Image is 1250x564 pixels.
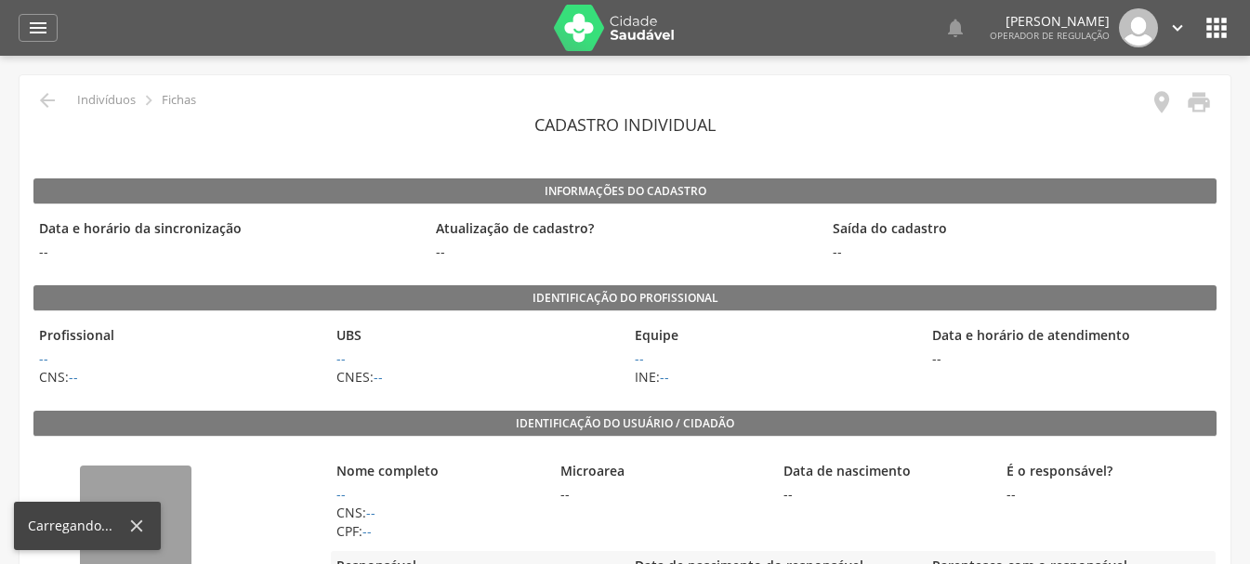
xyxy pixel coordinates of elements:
span: -- [1001,485,1215,504]
span: CNS: [331,504,545,522]
i: Localização [1149,89,1175,115]
a:  [19,14,58,42]
a: -- [362,522,372,540]
span: -- [33,243,421,261]
span: -- [430,243,451,261]
span: -- [778,485,992,504]
a:  [944,8,967,47]
legend: UBS [331,326,619,348]
p: Indivíduos [77,93,136,108]
span: Operador de regulação [990,29,1110,42]
legend: Microarea [555,462,769,483]
span: CNS: [33,368,322,387]
span: INE: [629,368,917,387]
a: Ir para perfil do agente [69,368,78,386]
legend: Identificação do profissional [33,285,1217,311]
a:  [1175,89,1212,120]
legend: Profissional [33,326,322,348]
legend: Data e horário de atendimento [927,326,1215,348]
a: Ir para perfil do agente [39,349,48,367]
legend: É o responsável? [1001,462,1215,483]
a:  [1167,8,1188,47]
span: -- [927,349,1215,368]
legend: Informações do Cadastro [33,178,1217,204]
p: [PERSON_NAME] [990,15,1110,28]
i:  [27,17,49,39]
span: CNES: [331,368,619,387]
legend: Nome completo [331,462,545,483]
p: Fichas [162,93,196,108]
span: CPF: [331,522,545,541]
a: Ir para Equipe [660,368,669,386]
legend: Data e horário da sincronização [33,219,421,241]
a: -- [366,504,375,521]
span: -- [555,485,769,504]
legend: Saída do cadastro [827,219,1215,241]
a: -- [336,485,346,503]
div: Carregando... [28,517,126,535]
span: -- [827,243,1215,261]
a: Ir para Equipe [635,349,644,367]
header: Cadastro individual [33,108,1217,141]
i: Voltar [36,89,59,111]
legend: Atualização de cadastro? [430,219,818,241]
a: Ir para UBS [336,349,346,367]
i:  [1167,18,1188,38]
i:  [1202,13,1231,43]
i:  [944,17,967,39]
legend: Identificação do usuário / cidadão [33,411,1217,437]
legend: Data de nascimento [778,462,992,483]
a: Ir para UBS [374,368,383,386]
i:  [138,90,159,111]
legend: Equipe [629,326,917,348]
i: Imprimir [1186,89,1212,115]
